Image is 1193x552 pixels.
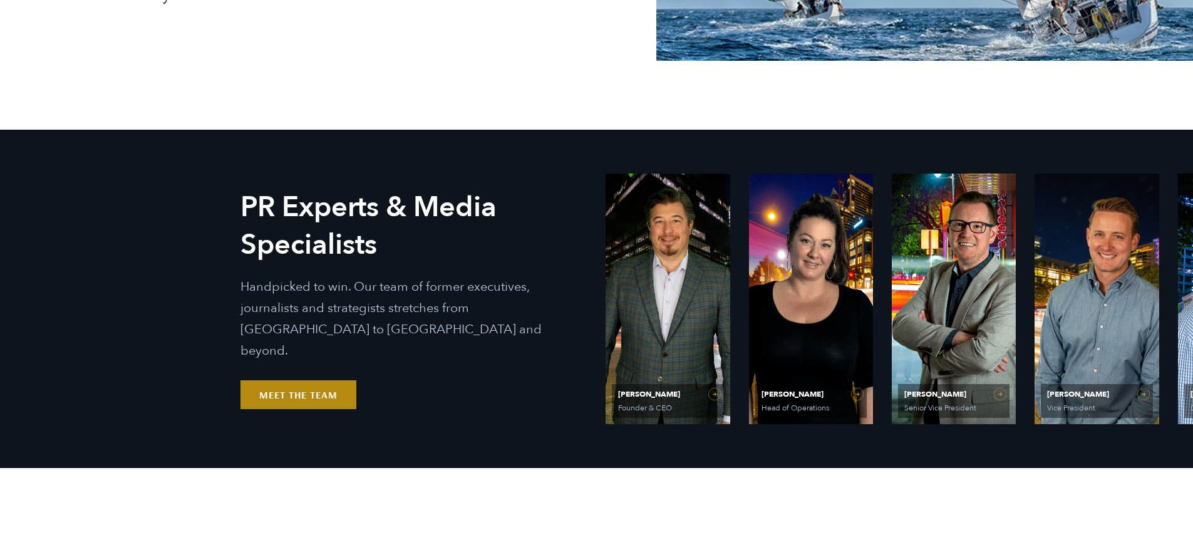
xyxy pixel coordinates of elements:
[20,20,30,30] img: logo_orange.svg
[125,73,135,83] img: tab_keywords_by_traffic_grey.svg
[240,189,587,264] h2: PR Experts & Media Specialists
[749,174,873,424] a: View Bio for Olivia Gardner
[240,380,356,409] a: Meet the Team
[762,390,860,398] span: [PERSON_NAME]
[138,74,211,82] div: Keywords by Traffic
[618,390,717,398] span: [PERSON_NAME]
[240,276,587,362] p: Handpicked to win. Our team of former executives, journalists and strategists stretches from [GEO...
[33,33,138,43] div: Domain: [DOMAIN_NAME]
[1047,404,1144,412] span: Vice President
[1047,390,1146,398] span: [PERSON_NAME]
[904,390,1003,398] span: [PERSON_NAME]
[48,74,112,82] div: Domain Overview
[904,404,1001,412] span: Senior Vice President
[1035,174,1159,424] a: View Bio for Will Kruisbrink
[892,174,1016,424] a: View Bio for Matt Grant
[35,20,61,30] div: v 4.0.25
[606,174,730,424] a: View Bio for Ethan Parker
[762,404,858,412] span: Head of Operations
[20,33,30,43] img: website_grey.svg
[618,404,715,412] span: Founder & CEO
[34,73,44,83] img: tab_domain_overview_orange.svg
